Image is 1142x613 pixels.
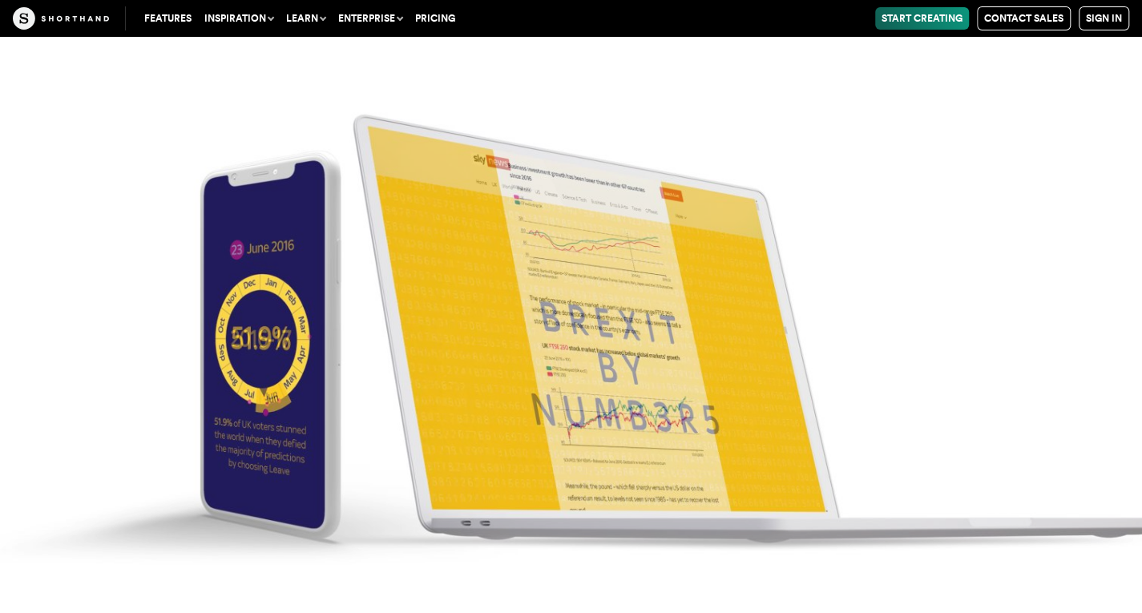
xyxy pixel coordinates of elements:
[977,6,1071,30] a: Contact Sales
[1079,6,1129,30] a: Sign in
[13,7,109,30] img: The Craft
[138,7,198,30] a: Features
[332,7,409,30] button: Enterprise
[198,7,280,30] button: Inspiration
[280,7,332,30] button: Learn
[875,7,969,30] a: Start Creating
[409,7,462,30] a: Pricing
